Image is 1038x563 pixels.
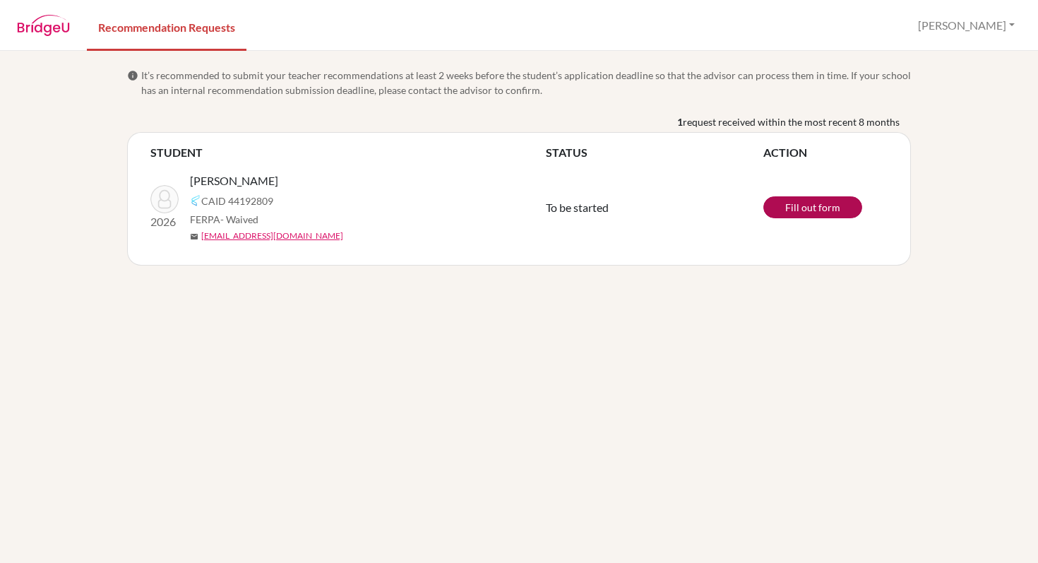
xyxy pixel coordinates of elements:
[201,194,273,208] span: CAID 44192809
[677,114,683,129] b: 1
[150,185,179,213] img: Gurdian, Eugenio
[190,232,198,241] span: mail
[683,114,900,129] span: request received within the most recent 8 months
[127,70,138,81] span: info
[763,196,862,218] a: Fill out form
[150,144,546,161] th: STUDENT
[220,213,258,225] span: - Waived
[190,212,258,227] span: FERPA
[912,12,1021,39] button: [PERSON_NAME]
[190,195,201,206] img: Common App logo
[17,15,70,36] img: BridgeU logo
[150,213,179,230] p: 2026
[546,201,609,214] span: To be started
[141,68,911,97] span: It’s recommended to submit your teacher recommendations at least 2 weeks before the student’s app...
[190,172,278,189] span: [PERSON_NAME]
[763,144,888,161] th: ACTION
[201,230,343,242] a: [EMAIL_ADDRESS][DOMAIN_NAME]
[87,2,246,51] a: Recommendation Requests
[546,144,763,161] th: STATUS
